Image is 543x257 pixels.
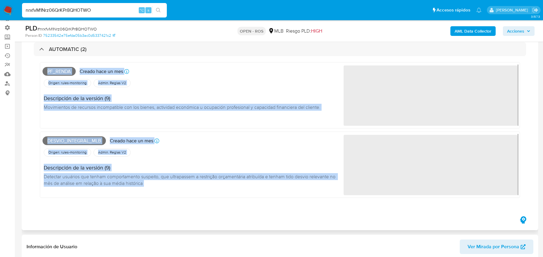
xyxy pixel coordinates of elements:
[97,150,127,155] span: Admin. Reglas V2
[44,95,320,102] h4: Descripción de la versión (9)
[80,68,123,75] p: Creado hace un mes
[311,27,322,34] span: HIGH
[110,138,153,144] p: Creado hace un mes
[507,26,524,36] span: Acciones
[22,6,167,14] input: Buscar usuario o caso...
[25,33,42,38] b: Person ID
[437,7,470,13] span: Accesos rápidos
[43,136,106,145] span: Desvio_integral_mlb
[34,42,526,56] div: AUTOMATIC (2)
[37,26,97,32] span: # nrxfvM1Nrz06QrKPr8QHOTWO
[27,244,77,250] h1: Información de Usuario
[148,7,149,13] span: s
[48,150,87,155] span: Origen: rules-monitoring
[237,27,266,35] p: OPEN - ROS
[43,67,76,76] span: Pf_renda
[43,33,115,38] a: 75233542e75efda05b3ac0d5337421c2
[476,8,481,13] a: Notificaciones
[97,81,127,85] span: Admin. Reglas V2
[49,46,87,52] h3: AUTOMATIC (2)
[44,173,337,186] span: Detectar usuários que tenham comportamento suspeito, que ultrapassem a restrição orçamentária atr...
[531,14,540,19] span: 3.157.3
[286,28,322,34] span: Riesgo PLD:
[48,81,87,85] span: Origen: rules-monitoring
[450,26,496,36] button: AML Data Collector
[532,7,538,13] a: Salir
[460,240,533,254] button: Ver Mirada por Persona
[44,164,339,171] h4: Descripción de la versión (9)
[468,240,519,254] span: Ver Mirada por Persona
[503,26,535,36] button: Acciones
[139,7,144,13] span: ⌥
[152,6,164,14] button: search-icon
[455,26,491,36] b: AML Data Collector
[25,23,37,33] b: PLD
[496,7,530,13] p: juan.calo@mercadolibre.com
[268,28,284,34] div: MLB
[44,104,320,110] span: Movimientos de recursos incompatible con los bienes, actividad económica u ocupación profesional ...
